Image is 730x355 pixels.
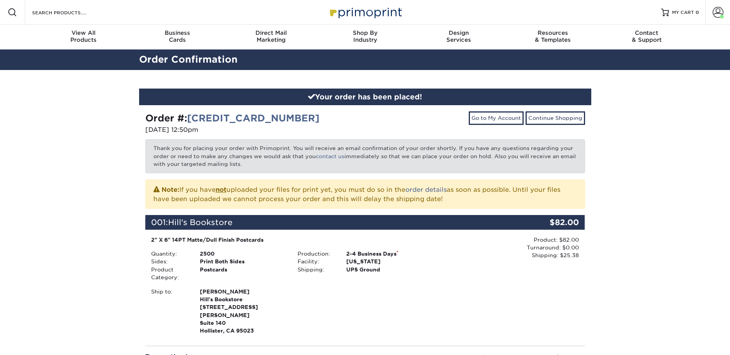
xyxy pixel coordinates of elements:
div: UPS Ground [340,266,438,273]
div: Postcards [194,266,292,282]
div: Print Both Sides [194,258,292,265]
a: Shop ByIndustry [318,25,412,49]
h2: Order Confirmation [133,53,597,67]
div: $82.00 [512,215,585,230]
div: Product: $82.00 Turnaround: $0.00 Shipping: $25.38 [438,236,579,259]
span: MY CART [672,9,694,16]
p: If you have uploaded your files for print yet, you must do so in the as soon as possible. Until y... [153,184,577,204]
span: Direct Mail [224,29,318,36]
div: 001: [145,215,512,230]
span: Contact [600,29,694,36]
div: Services [412,29,506,43]
div: 2500 [194,250,292,258]
div: 2" X 6" 14PT Matte/Dull Finish Postcards [151,236,433,244]
div: Sides: [145,258,194,265]
span: Resources [506,29,600,36]
div: Production: [292,250,340,258]
span: 0 [696,10,699,15]
span: [PERSON_NAME] [200,288,286,295]
span: Hill's Bookstore [168,218,233,227]
a: order details [405,186,447,193]
div: Your order has been placed! [139,89,591,106]
div: & Templates [506,29,600,43]
a: Contact& Support [600,25,694,49]
div: Marketing [224,29,318,43]
img: Primoprint [327,4,404,20]
a: BusinessCards [130,25,224,49]
a: View AllProducts [37,25,131,49]
div: Ship to: [145,288,194,335]
div: Products [37,29,131,43]
div: Industry [318,29,412,43]
a: Go to My Account [469,111,524,125]
span: Business [130,29,224,36]
div: & Support [600,29,694,43]
a: DesignServices [412,25,506,49]
div: 2-4 Business Days [340,250,438,258]
span: [STREET_ADDRESS][PERSON_NAME] [200,303,286,319]
span: Design [412,29,506,36]
strong: Order #: [145,113,320,124]
span: Suite 140 [200,319,286,327]
div: Cards [130,29,224,43]
b: not [216,186,226,193]
div: [US_STATE] [340,258,438,265]
strong: Note: [162,186,179,193]
div: Quantity: [145,250,194,258]
div: Facility: [292,258,340,265]
p: Thank you for placing your order with Primoprint. You will receive an email confirmation of your ... [145,139,585,173]
a: contact us [316,153,344,159]
a: Continue Shopping [526,111,585,125]
div: Product Category: [145,266,194,282]
p: [DATE] 12:50pm [145,125,359,135]
div: Shipping: [292,266,340,273]
a: Direct MailMarketing [224,25,318,49]
a: Resources& Templates [506,25,600,49]
strong: Hollister, CA 95023 [200,288,286,334]
span: Hill's Bookstore [200,295,286,303]
a: [CREDIT_CARD_NUMBER] [187,113,320,124]
input: SEARCH PRODUCTS..... [31,8,107,17]
span: Shop By [318,29,412,36]
span: View All [37,29,131,36]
